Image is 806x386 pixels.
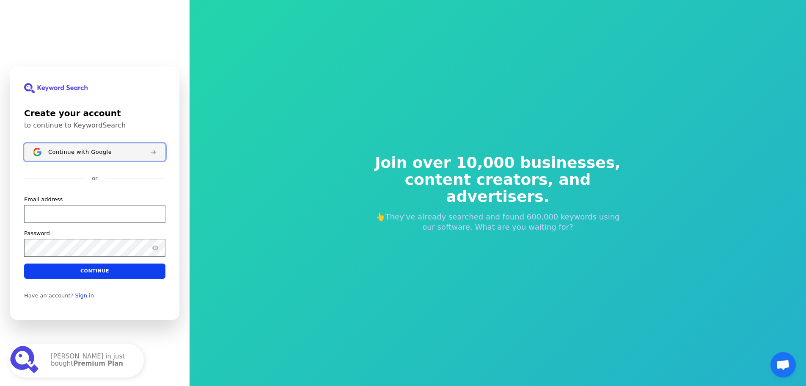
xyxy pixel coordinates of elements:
a: Sign in [75,292,94,299]
p: to continue to KeywordSearch [24,121,165,130]
img: KeywordSearch [24,83,88,93]
label: Password [24,229,50,237]
p: or [92,175,97,182]
a: Open chat [770,352,796,378]
span: Continue with Google [48,148,112,155]
button: Sign in with GoogleContinue with Google [24,143,165,161]
img: Sign in with Google [33,148,41,156]
h1: Create your account [24,107,165,119]
span: Have an account? [24,292,74,299]
span: Join over 10,000 businesses, [369,154,627,171]
button: Continue [24,263,165,278]
button: Show password [150,242,160,253]
strong: Premium Plan [73,360,123,367]
p: 👆They've already searched and found 600,000 keywords using our software. What are you waiting for? [369,212,627,232]
span: content creators, and advertisers. [369,171,627,205]
label: Email address [24,195,63,203]
p: [PERSON_NAME] in just bought [51,353,135,368]
img: Premium Plan [10,345,41,376]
